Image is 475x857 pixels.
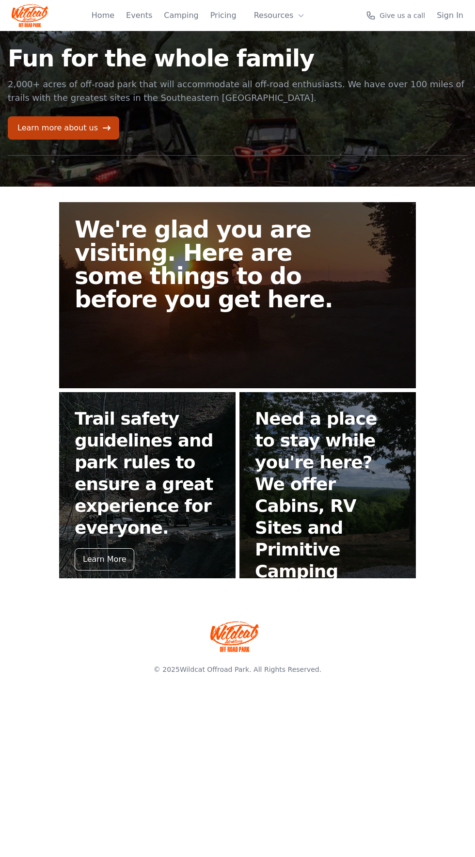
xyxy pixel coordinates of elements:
[255,592,310,614] div: Book Now
[12,4,48,27] img: Wildcat Logo
[255,408,400,582] h2: Need a place to stay while you're here? We offer Cabins, RV Sites and Primitive Camping
[437,10,463,21] a: Sign In
[8,47,467,70] h1: Fun for the whole family
[75,218,354,311] h2: We're glad you are visiting. Here are some things to do before you get here.
[164,10,198,21] a: Camping
[59,202,416,388] a: We're glad you are visiting. Here are some things to do before you get here.
[92,10,114,21] a: Home
[59,392,236,578] a: Trail safety guidelines and park rules to ensure a great experience for everyone. Learn More
[239,392,416,578] a: Need a place to stay while you're here? We offer Cabins, RV Sites and Primitive Camping Book Now
[366,11,425,20] a: Give us a call
[180,666,249,673] a: Wildcat Offroad Park
[210,10,237,21] a: Pricing
[154,666,321,673] span: © 2025 . All Rights Reserved.
[248,6,311,25] button: Resources
[210,621,259,652] img: Wildcat Offroad park
[380,11,425,20] span: Give us a call
[8,116,119,140] a: Learn more about us
[75,548,134,571] div: Learn More
[126,10,152,21] a: Events
[8,78,467,105] p: 2,000+ acres of off-road park that will accommodate all off-road enthusiasts. We have over 100 mi...
[75,408,220,539] h2: Trail safety guidelines and park rules to ensure a great experience for everyone.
